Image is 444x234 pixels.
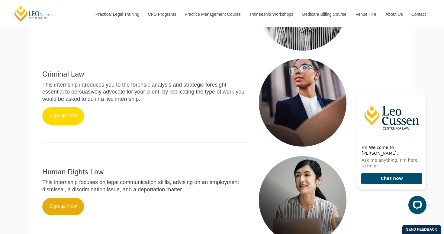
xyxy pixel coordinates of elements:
[180,1,245,27] a: Practice Management Course
[42,70,248,78] h2: Criminal Law
[14,5,54,22] a: [PERSON_NAME] Centre for Law
[42,107,84,125] a: Sign-up Now
[352,90,429,219] iframe: LiveChat chat widget
[297,1,351,27] a: Medicare Billing Course
[91,1,143,27] a: Practical Legal Training
[381,1,407,27] a: About Us
[42,81,248,103] p: This internship introduces you to the forensic analysis and strategic foresight essential to pers...
[351,1,381,27] a: Venue Hire
[407,1,430,27] a: Contact
[42,168,248,176] h2: Human Rights Law
[143,1,180,27] a: CPD Programs
[245,1,297,27] a: Traineeship Workshops
[42,179,248,193] p: This internship focuses on legal communication skills, advising on an employment dismissal, a dis...
[42,198,84,215] a: Sign-up Now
